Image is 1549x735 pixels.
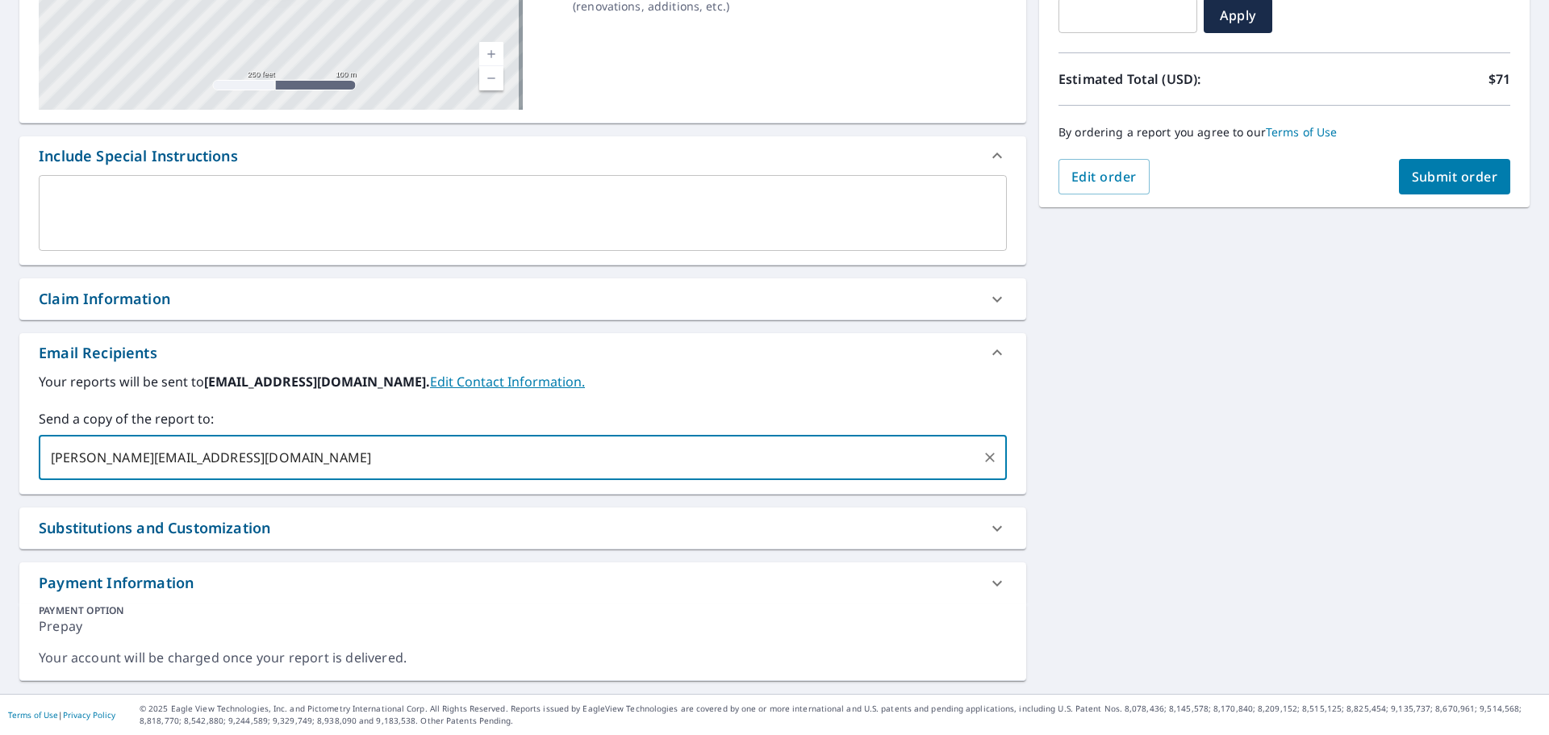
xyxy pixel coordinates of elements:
[1058,69,1284,89] p: Estimated Total (USD):
[430,373,585,390] a: EditContactInfo
[204,373,430,390] b: [EMAIL_ADDRESS][DOMAIN_NAME].
[1399,159,1511,194] button: Submit order
[39,372,1007,391] label: Your reports will be sent to
[39,572,194,594] div: Payment Information
[39,145,238,167] div: Include Special Instructions
[39,517,270,539] div: Substitutions and Customization
[479,66,503,90] a: Current Level 17, Zoom Out
[39,649,1007,667] div: Your account will be charged once your report is delivered.
[1266,124,1338,140] a: Terms of Use
[8,709,58,720] a: Terms of Use
[1058,125,1510,140] p: By ordering a report you agree to our
[8,710,115,720] p: |
[979,446,1001,469] button: Clear
[39,617,1007,649] div: Prepay
[19,562,1026,603] div: Payment Information
[19,333,1026,372] div: Email Recipients
[1058,159,1150,194] button: Edit order
[63,709,115,720] a: Privacy Policy
[19,507,1026,549] div: Substitutions and Customization
[39,603,1007,617] div: PAYMENT OPTION
[39,342,157,364] div: Email Recipients
[39,409,1007,428] label: Send a copy of the report to:
[1412,168,1498,186] span: Submit order
[479,42,503,66] a: Current Level 17, Zoom In
[19,136,1026,175] div: Include Special Instructions
[140,703,1541,727] p: © 2025 Eagle View Technologies, Inc. and Pictometry International Corp. All Rights Reserved. Repo...
[1488,69,1510,89] p: $71
[19,278,1026,319] div: Claim Information
[39,288,170,310] div: Claim Information
[1071,168,1137,186] span: Edit order
[1217,6,1259,24] span: Apply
